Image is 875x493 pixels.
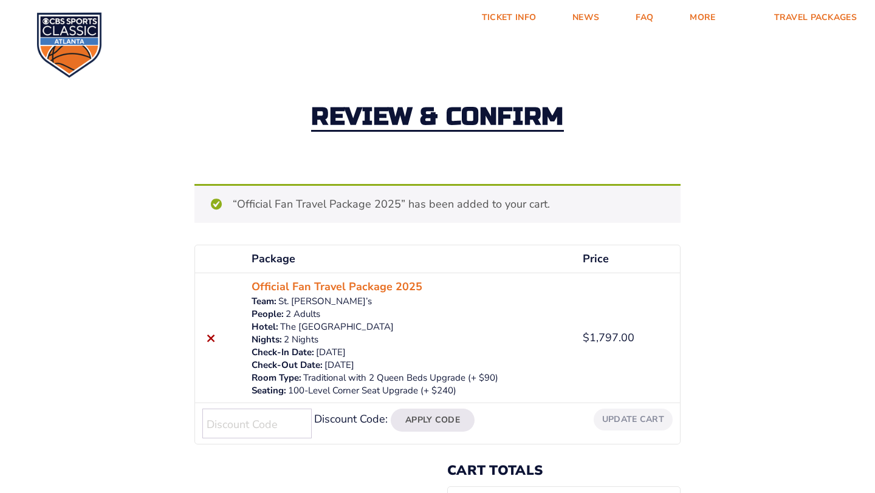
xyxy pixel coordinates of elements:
h2: Cart totals [447,463,681,478]
p: [DATE] [252,359,568,372]
span: $ [583,330,589,345]
p: The [GEOGRAPHIC_DATA] [252,321,568,333]
label: Discount Code: [314,412,388,426]
button: Update cart [594,409,673,430]
dt: Check-In Date: [252,346,314,359]
dt: Nights: [252,333,282,346]
dt: People: [252,308,284,321]
dt: Team: [252,295,276,308]
a: Official Fan Travel Package 2025 [252,279,422,295]
p: St. [PERSON_NAME]’s [252,295,568,308]
p: 100-Level Corner Seat Upgrade (+ $240) [252,384,568,397]
div: “Official Fan Travel Package 2025” has been added to your cart. [194,184,681,223]
a: Remove this item [202,330,219,346]
p: Traditional with 2 Queen Beds Upgrade (+ $90) [252,372,568,384]
th: Price [575,245,680,273]
button: Apply Code [391,409,475,432]
img: CBS Sports Classic [36,12,102,78]
bdi: 1,797.00 [583,330,634,345]
dt: Room Type: [252,372,301,384]
th: Package [244,245,575,273]
h2: Review & Confirm [311,104,564,132]
input: Discount Code [202,409,312,438]
p: 2 Adults [252,308,568,321]
p: [DATE] [252,346,568,359]
dt: Check-Out Date: [252,359,323,372]
dt: Seating: [252,384,286,397]
dt: Hotel: [252,321,278,333]
p: 2 Nights [252,333,568,346]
